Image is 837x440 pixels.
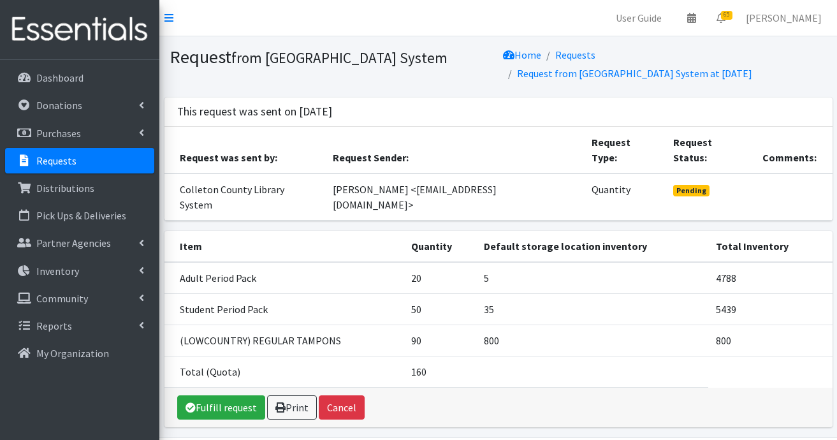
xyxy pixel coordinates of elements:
th: Quantity [404,231,476,262]
td: [PERSON_NAME] <[EMAIL_ADDRESS][DOMAIN_NAME]> [325,173,584,221]
td: 5439 [708,293,833,325]
a: Donations [5,92,154,118]
p: Community [36,292,88,305]
span: 65 [721,11,732,20]
td: 800 [476,325,708,356]
a: Community [5,286,154,311]
a: Inventory [5,258,154,284]
a: Pick Ups & Deliveries [5,203,154,228]
td: 20 [404,262,476,294]
span: Pending [673,185,710,196]
td: Quantity [584,173,666,221]
p: Partner Agencies [36,237,111,249]
a: Request from [GEOGRAPHIC_DATA] System at [DATE] [517,67,752,80]
a: Partner Agencies [5,230,154,256]
td: 800 [708,325,833,356]
a: Dashboard [5,65,154,91]
p: My Organization [36,347,109,360]
td: 50 [404,293,476,325]
th: Item [164,231,404,262]
p: Pick Ups & Deliveries [36,209,126,222]
td: Adult Period Pack [164,262,404,294]
a: 65 [706,5,736,31]
td: 160 [404,356,476,387]
p: Purchases [36,127,81,140]
p: Requests [36,154,76,167]
td: Student Period Pack [164,293,404,325]
small: from [GEOGRAPHIC_DATA] System [231,48,448,67]
td: 90 [404,325,476,356]
a: Fulfill request [177,395,265,420]
th: Request Type: [584,127,666,173]
a: Requests [5,148,154,173]
p: Reports [36,319,72,332]
td: (LOWCOUNTRY) REGULAR TAMPONS [164,325,404,356]
a: Distributions [5,175,154,201]
td: Colleton County Library System [164,173,326,221]
a: User Guide [606,5,672,31]
a: Reports [5,313,154,339]
p: Donations [36,99,82,112]
a: My Organization [5,341,154,366]
td: 35 [476,293,708,325]
a: Purchases [5,121,154,146]
th: Request was sent by: [164,127,326,173]
td: 5 [476,262,708,294]
th: Request Status: [666,127,755,173]
a: Home [503,48,541,61]
th: Default storage location inventory [476,231,708,262]
p: Distributions [36,182,94,194]
p: Dashboard [36,71,84,84]
th: Total Inventory [708,231,833,262]
th: Comments: [755,127,832,173]
td: Total (Quota) [164,356,404,387]
a: [PERSON_NAME] [736,5,832,31]
h1: Request [170,46,494,68]
td: 4788 [708,262,833,294]
button: Cancel [319,395,365,420]
p: Inventory [36,265,79,277]
th: Request Sender: [325,127,584,173]
a: Print [267,395,317,420]
h3: This request was sent on [DATE] [177,105,332,119]
a: Requests [555,48,595,61]
img: HumanEssentials [5,8,154,51]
